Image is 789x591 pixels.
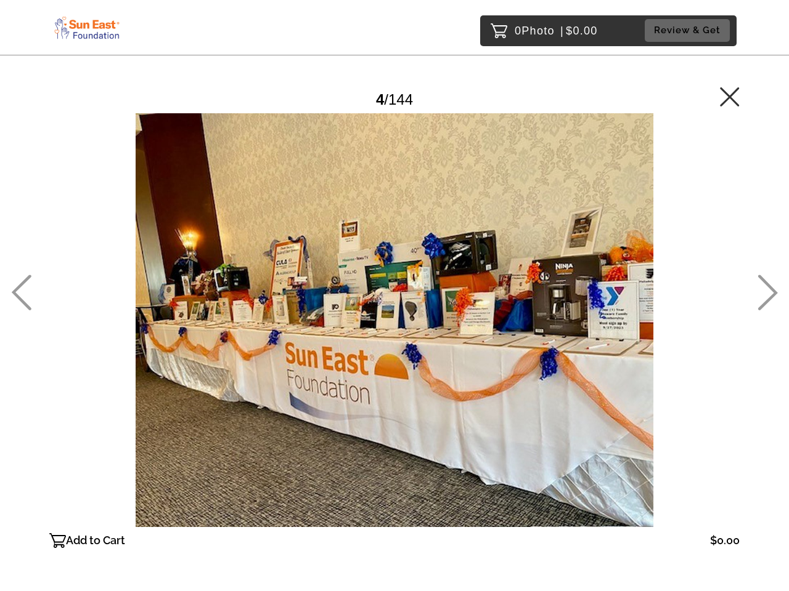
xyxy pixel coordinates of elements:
[52,14,121,41] img: Snapphound Logo
[521,21,555,41] span: Photo
[515,21,598,41] p: 0 $0.00
[376,86,413,113] div: /
[645,19,734,42] a: Review & Get
[388,91,413,108] span: 144
[376,91,384,108] span: 4
[645,19,730,42] button: Review & Get
[66,531,125,550] p: Add to Cart
[710,531,740,550] p: $0.00
[560,25,564,37] span: |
